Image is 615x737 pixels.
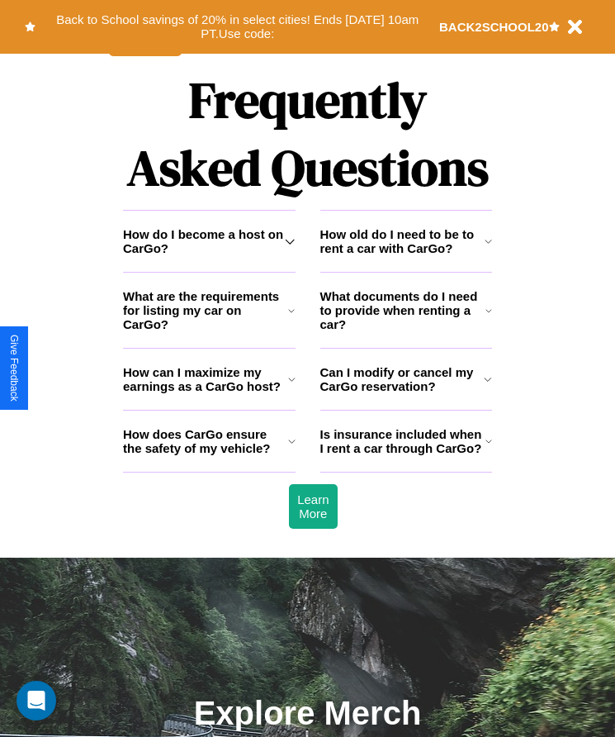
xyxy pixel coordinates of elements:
[320,427,485,455] h3: Is insurance included when I rent a car through CarGo?
[439,20,549,34] b: BACK2SCHOOL20
[17,681,56,720] div: Open Intercom Messenger
[123,227,285,255] h3: How do I become a host on CarGo?
[123,365,288,393] h3: How can I maximize my earnings as a CarGo host?
[320,227,485,255] h3: How old do I need to be to rent a car with CarGo?
[8,335,20,402] div: Give Feedback
[123,427,288,455] h3: How does CarGo ensure the safety of my vehicle?
[289,484,337,529] button: Learn More
[35,8,439,45] button: Back to School savings of 20% in select cities! Ends [DATE] 10am PT.Use code:
[123,289,288,331] h3: What are the requirements for listing my car on CarGo?
[320,289,486,331] h3: What documents do I need to provide when renting a car?
[320,365,485,393] h3: Can I modify or cancel my CarGo reservation?
[123,58,492,210] h1: Frequently Asked Questions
